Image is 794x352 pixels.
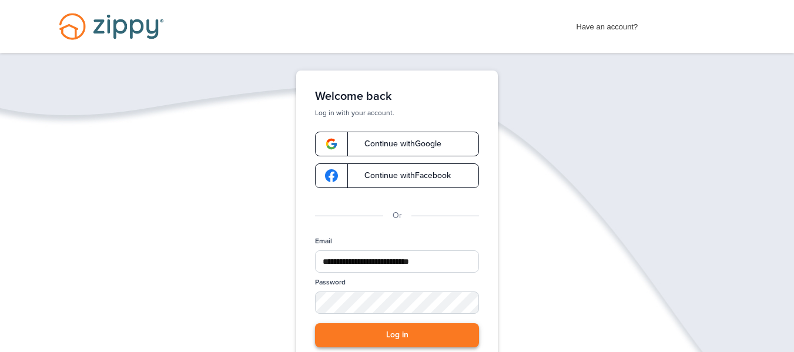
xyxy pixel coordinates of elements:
input: Password [315,291,479,314]
span: Continue with Facebook [353,172,451,180]
a: google-logoContinue withGoogle [315,132,479,156]
p: Log in with your account. [315,108,479,118]
button: Log in [315,323,479,347]
a: google-logoContinue withFacebook [315,163,479,188]
h1: Welcome back [315,89,479,103]
img: google-logo [325,138,338,150]
label: Email [315,236,332,246]
p: Or [393,209,402,222]
span: Have an account? [577,15,638,33]
label: Password [315,277,346,287]
img: google-logo [325,169,338,182]
span: Continue with Google [353,140,441,148]
input: Email [315,250,479,273]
